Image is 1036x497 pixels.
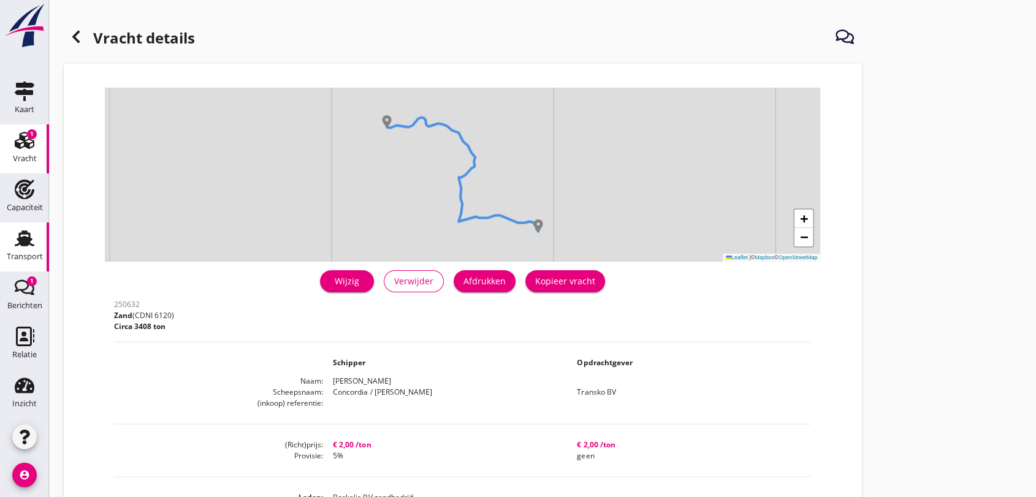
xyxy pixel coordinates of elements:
span: | [749,254,750,260]
div: Relatie [12,351,37,359]
p: Circa 3408 ton [114,321,174,332]
dd: 5% [323,450,567,461]
div: Wijzig [330,275,364,287]
div: 1 [27,129,37,139]
span: − [800,229,808,245]
button: Verwijder [384,270,444,292]
span: + [800,211,808,226]
span: Zand [114,310,132,321]
a: Wijzig [320,270,374,292]
dd: geen [567,450,811,461]
div: Kopieer vracht [535,275,595,287]
div: 1 [27,276,37,286]
div: Verwijder [394,275,433,287]
dt: (inkoop) referentie [114,398,323,409]
a: Zoom in [794,210,813,228]
span: 250632 [114,299,140,309]
h1: Vracht details [64,25,195,54]
dd: Schipper [323,357,567,368]
a: Mapbox [755,254,774,260]
button: Afdrukken [454,270,516,292]
div: Inzicht [12,400,37,408]
div: Afdrukken [463,275,506,287]
a: OpenStreetMap [779,254,818,260]
button: Kopieer vracht [525,270,605,292]
dd: Transko BV [567,387,811,398]
dt: Scheepsnaam [114,387,323,398]
div: Kaart [15,105,34,113]
img: Marker [381,115,393,127]
i: account_circle [12,463,37,487]
dt: Naam [114,376,323,387]
dd: € 2,00 /ton [567,439,811,450]
div: Berichten [7,302,42,309]
dd: € 2,00 /ton [323,439,567,450]
dd: Opdrachtgever [567,357,811,368]
div: Vracht [13,154,37,162]
div: © © [723,254,821,262]
div: Transport [7,252,43,260]
p: (CDNI 6120) [114,310,174,321]
dd: Concordia / [PERSON_NAME] [323,387,567,398]
img: logo-small.a267ee39.svg [2,3,47,48]
a: Leaflet [726,254,748,260]
a: Zoom out [794,228,813,246]
dd: [PERSON_NAME] [323,376,811,387]
dt: Provisie [114,450,323,461]
div: Capaciteit [7,203,43,211]
img: Marker [532,219,544,232]
dt: (Richt)prijs [114,439,323,450]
